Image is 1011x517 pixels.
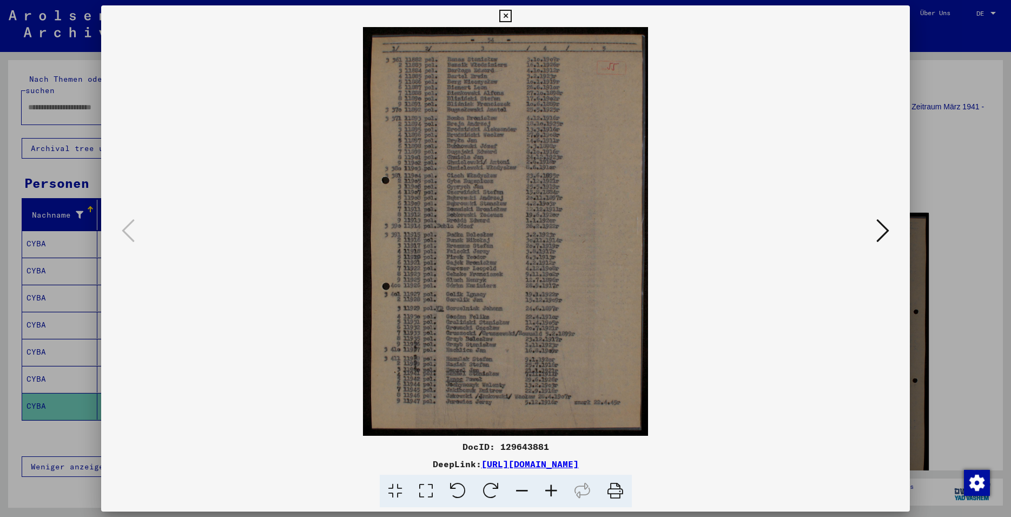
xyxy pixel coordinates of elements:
img: 001.jpg [138,27,873,436]
div: DocID: 129643881 [101,440,910,453]
a: [URL][DOMAIN_NAME] [481,459,579,469]
div: Zustimmung ändern [963,469,989,495]
div: DeepLink: [101,457,910,470]
img: Zustimmung ändern [964,470,990,496]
